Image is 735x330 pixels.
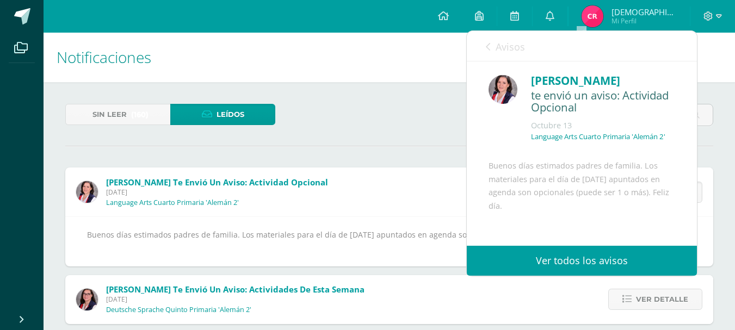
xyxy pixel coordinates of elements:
div: Buenos días estimados padres de familia. Los materiales para el día de [DATE] apuntados en agenda... [87,228,691,255]
span: Notificaciones [57,47,151,67]
div: Octubre 13 [531,120,675,131]
span: Sin leer [92,104,127,124]
span: [DATE] [106,188,328,197]
img: b99d0fd931b5881d29901e2c5c7c4f14.png [76,289,98,310]
span: (160) [131,104,149,124]
span: Leídos [217,104,244,124]
p: Language Arts Cuarto Primaria 'Alemán 2' [106,198,239,207]
p: Language Arts Cuarto Primaria 'Alemán 2' [531,132,665,141]
a: Leídos [170,104,275,125]
div: [PERSON_NAME] [531,72,675,89]
a: Sin leer(160) [65,104,170,125]
div: Buenos días estimados padres de familia. Los materiales para el día de [DATE] apuntados en agenda... [489,159,675,292]
p: Deutsche Sprache Quinto Primaria 'Alemán 2' [106,306,251,314]
img: 63cf58ff7b2c2cbaeec53fdbe42421be.png [489,75,517,104]
span: Ver detalle [636,289,688,309]
span: Mi Perfil [612,16,677,26]
a: Ver todos los avisos [467,246,697,276]
div: te envió un aviso: Actividad Opcional [531,89,675,115]
span: [DATE] [106,295,365,304]
img: 63cf58ff7b2c2cbaeec53fdbe42421be.png [76,181,98,203]
span: [PERSON_NAME] te envió un aviso: Actividad Opcional [106,177,328,188]
span: [DEMOGRAPHIC_DATA] [612,7,677,17]
img: b557ac135b60a466e97810c0f7e7d0ed.png [582,5,603,27]
span: Avisos [496,40,525,53]
span: [PERSON_NAME] te envió un aviso: Actividades de esta semana [106,284,365,295]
